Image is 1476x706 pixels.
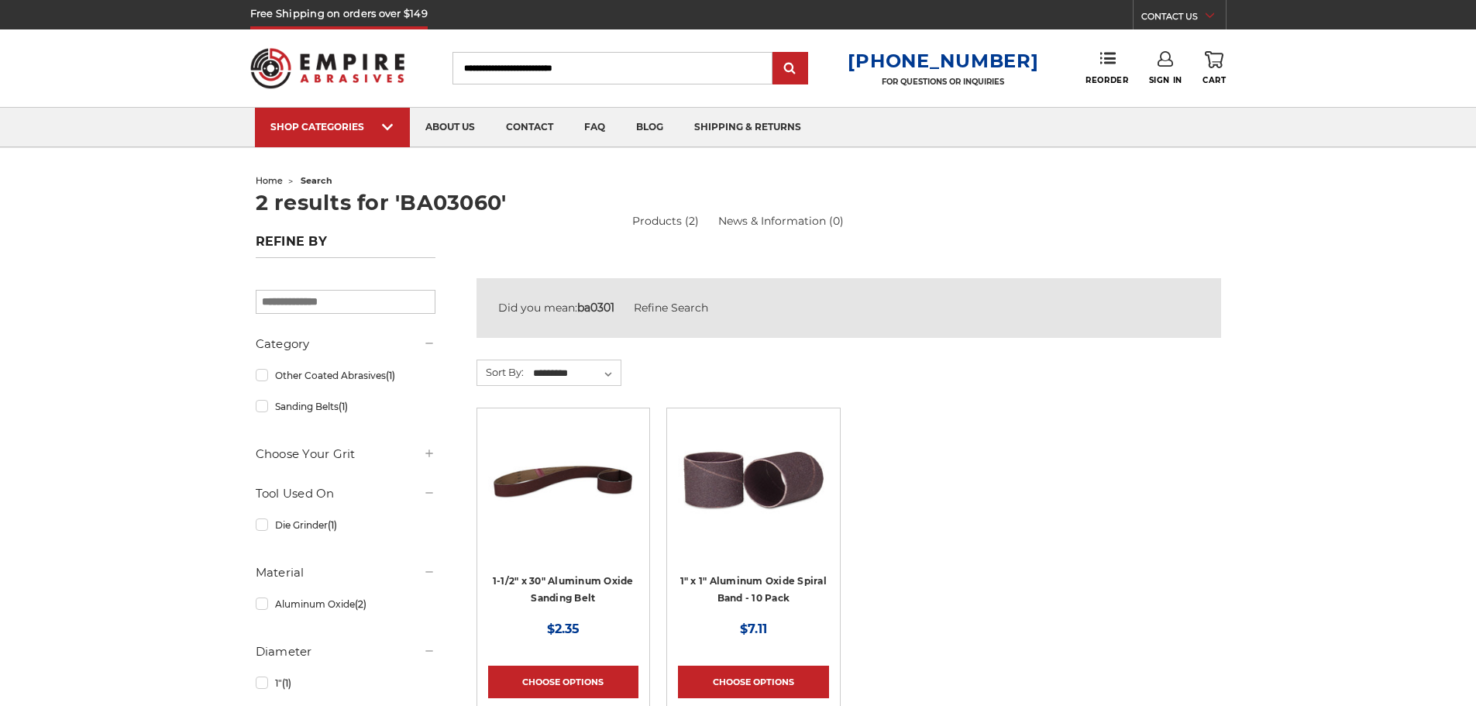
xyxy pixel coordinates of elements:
[678,419,828,543] img: 1" x 1" Spiral Bands Aluminum Oxide
[488,419,638,543] img: 1-1/2" x 30" Sanding Belt - Aluminum Oxide
[256,234,435,258] h5: Refine by
[301,175,332,186] span: search
[256,591,435,618] a: Aluminum Oxide(2)
[328,519,337,531] span: (1)
[250,38,405,98] img: Empire Abrasives
[256,642,435,661] h5: Diameter
[531,362,621,385] select: Sort By:
[410,108,490,147] a: about us
[270,121,394,133] div: SHOP CATEGORIES
[1202,75,1226,85] span: Cart
[256,511,435,539] a: Die Grinder(1)
[256,335,435,353] h5: Category
[256,175,283,186] a: home
[256,445,435,463] h5: Choose Your Grit
[1141,8,1226,29] a: CONTACT US
[256,393,435,420] a: Sanding Belts(1)
[256,670,435,697] a: 1"(1)
[678,419,828,618] a: 1" x 1" Spiral Bands Aluminum Oxide
[577,301,614,315] strong: ba0301
[848,50,1038,72] a: [PHONE_NUMBER]
[775,53,806,84] input: Submit
[1085,75,1128,85] span: Reorder
[477,360,524,384] label: Sort By:
[339,401,348,412] span: (1)
[1085,51,1128,84] a: Reorder
[498,300,1199,316] div: Did you mean:
[569,108,621,147] a: faq
[282,677,291,689] span: (1)
[547,622,580,636] span: $2.35
[488,419,638,618] a: 1-1/2" x 30" Sanding Belt - Aluminum Oxide
[848,77,1038,87] p: FOR QUESTIONS OR INQUIRIES
[679,108,817,147] a: shipping & returns
[256,484,435,503] h5: Tool Used On
[355,598,366,610] span: (2)
[1202,51,1226,85] a: Cart
[1149,75,1182,85] span: Sign In
[718,213,844,229] a: News & Information (0)
[740,622,767,636] span: $7.11
[256,192,1221,213] h1: 2 results for 'BA03060'
[488,666,638,698] a: Choose Options
[678,666,828,698] a: Choose Options
[490,108,569,147] a: contact
[386,370,395,381] span: (1)
[632,213,699,229] a: Products (2)
[621,108,679,147] a: blog
[256,563,435,582] h5: Material
[634,301,708,315] a: Refine Search
[256,362,435,389] a: Other Coated Abrasives(1)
